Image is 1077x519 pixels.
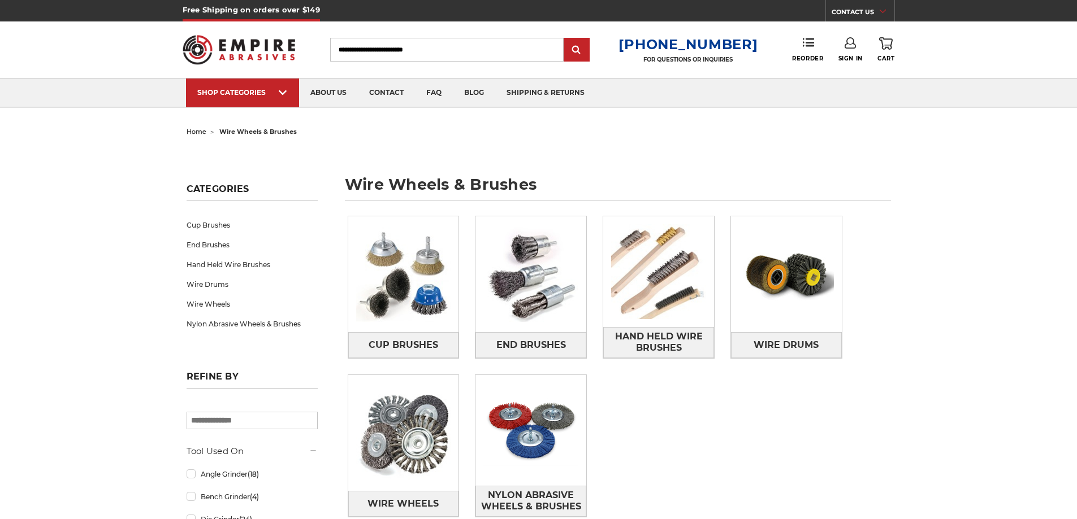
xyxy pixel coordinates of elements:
[369,335,438,355] span: Cup Brushes
[453,78,495,107] a: blog
[250,492,259,501] span: (4)
[792,37,823,62] a: Reorder
[187,274,318,294] a: Wire Drums
[475,486,586,517] a: Nylon Abrasive Wheels & Brushes
[358,78,415,107] a: contact
[187,294,318,314] a: Wire Wheels
[618,56,758,63] p: FOR QUESTIONS OR INQUIRIES
[187,235,318,255] a: End Brushes
[604,327,713,357] span: Hand Held Wire Brushes
[187,255,318,274] a: Hand Held Wire Brushes
[476,486,586,516] span: Nylon Abrasive Wheels & Brushes
[187,215,318,235] a: Cup Brushes
[348,332,459,357] a: Cup Brushes
[415,78,453,107] a: faq
[832,6,894,21] a: CONTACT US
[618,36,758,53] a: [PHONE_NUMBER]
[187,464,318,484] a: Angle Grinder
[603,216,714,327] img: Hand Held Wire Brushes
[792,55,823,62] span: Reorder
[838,55,863,62] span: Sign In
[348,219,459,330] img: Cup Brushes
[475,375,586,486] img: Nylon Abrasive Wheels & Brushes
[348,378,459,489] img: Wire Wheels
[496,335,566,355] span: End Brushes
[187,128,206,136] a: home
[475,332,586,357] a: End Brushes
[187,184,318,201] h5: Categories
[565,39,588,62] input: Submit
[348,491,459,516] a: Wire Wheels
[877,37,894,62] a: Cart
[345,177,891,201] h1: wire wheels & brushes
[475,219,586,330] img: End Brushes
[187,314,318,334] a: Nylon Abrasive Wheels & Brushes
[248,470,259,478] span: (18)
[731,219,842,330] img: Wire Drums
[187,371,318,389] h5: Refine by
[183,28,296,72] img: Empire Abrasives
[197,88,288,97] div: SHOP CATEGORIES
[187,444,318,458] h5: Tool Used On
[495,78,596,107] a: shipping & returns
[367,494,439,513] span: Wire Wheels
[877,55,894,62] span: Cart
[187,487,318,507] a: Bench Grinder
[299,78,358,107] a: about us
[603,327,714,358] a: Hand Held Wire Brushes
[754,335,819,355] span: Wire Drums
[219,128,297,136] span: wire wheels & brushes
[731,332,842,357] a: Wire Drums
